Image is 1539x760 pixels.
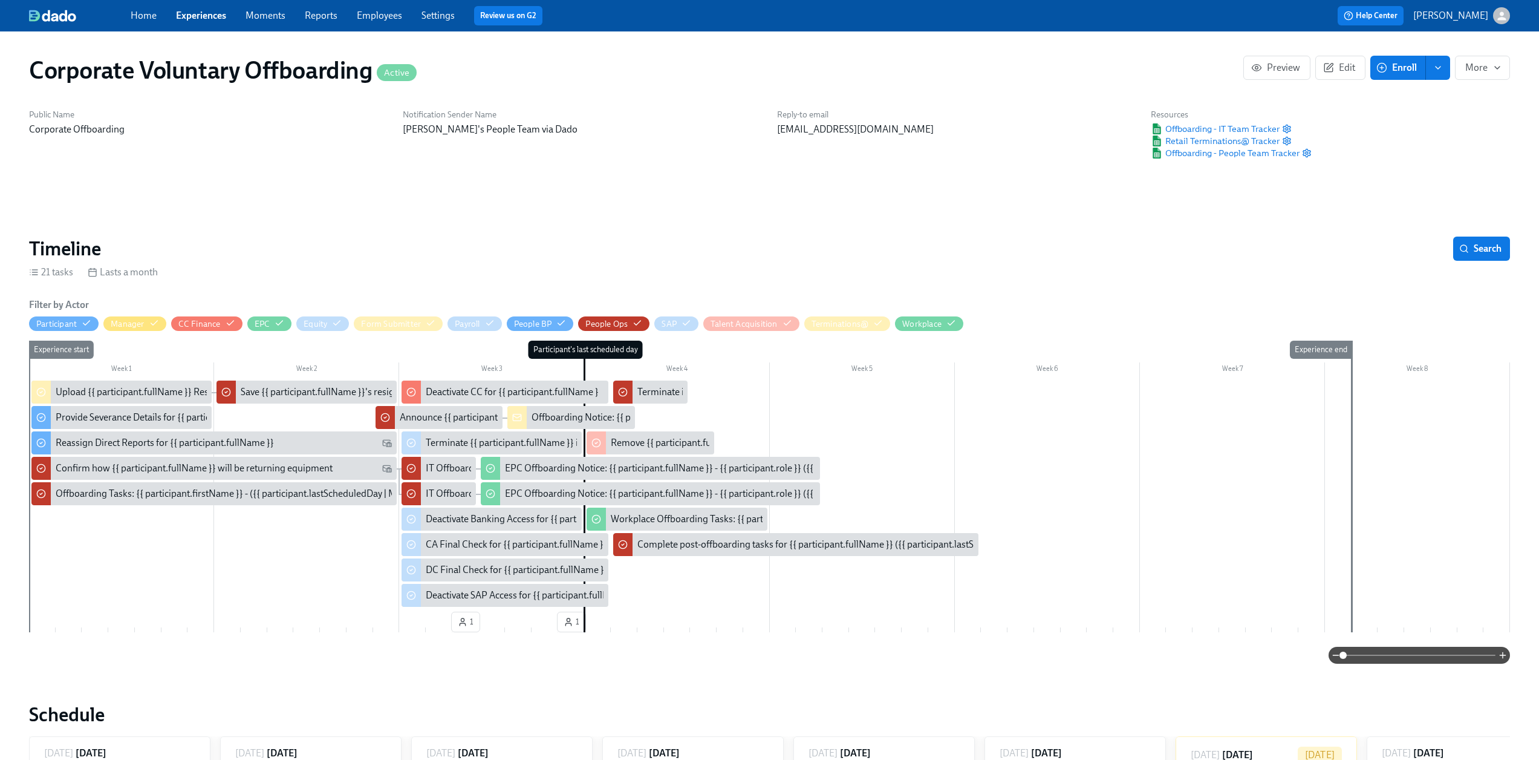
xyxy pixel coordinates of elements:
[214,362,399,378] div: Week 2
[88,266,158,279] div: Lasts a month
[637,385,1121,399] div: Terminate in ADP: {{ participant.firstName }} - {{ participant.role }} ({{ participant.lastSchedu...
[402,431,582,454] div: Terminate {{ participant.fullName }} in [GEOGRAPHIC_DATA]
[29,298,89,312] h6: Filter by Actor
[178,318,221,330] div: Hide CC Finance
[29,109,388,120] h6: Public Name
[403,109,762,120] h6: Notification Sender Name
[613,533,978,556] div: Complete post-offboarding tasks for {{ participant.fullName }} ({{ participant.lastScheduledDay |...
[377,68,417,77] span: Active
[402,457,476,480] div: IT Offboarding Details for {{ participant.fullName }} ({{ participant.lastScheduledDay | MM/DD/YY...
[382,464,392,473] svg: Work Email
[955,362,1140,378] div: Week 6
[770,362,955,378] div: Week 5
[56,385,272,399] div: Upload {{ participant.fullName }} Resignation Notice
[357,10,402,21] a: Employees
[402,559,608,581] div: DC Final Check for {{ participant.fullName }} ({{ participant.lastScheduledDay | MM/DD/YYYY }})
[1379,62,1417,74] span: Enroll
[56,411,281,424] div: Provide Severance Details for {{ participant.fullName }}
[31,431,397,454] div: Reassign Direct Reports for {{ participant.fullName }}
[305,10,337,21] a: Reports
[809,747,838,760] p: [DATE]
[426,538,819,551] div: CA Final Check for {{ participant.fullName }} ({{ participant.lastScheduledDay | MM/DD/YYYY }})
[426,462,849,475] div: IT Offboarding Details for {{ participant.fullName }} ({{ participant.lastScheduledDay | MM/DD/YY...
[29,123,388,136] p: Corporate Offboarding
[902,318,942,330] div: Hide Workplace
[1326,62,1355,74] span: Edit
[1151,123,1280,135] span: Offboarding - IT Team Tracker
[578,316,649,331] button: People Ops
[29,362,214,378] div: Week 1
[399,362,584,378] div: Week 3
[1462,243,1502,255] span: Search
[29,10,76,22] img: dado
[402,482,476,505] div: IT Offboarding Details for {{ participant.fullName }} ({{ participant.lastScheduledDay | MM/DD/YY...
[507,406,635,429] div: Offboarding Notice: {{ participant.fullName }} - {{ participant.role }} ({{ participant.lastSched...
[1000,747,1029,760] p: [DATE]
[613,381,688,404] div: Terminate in ADP: {{ participant.firstName }} - {{ participant.role }} ({{ participant.lastSchedu...
[1254,62,1300,74] span: Preview
[131,10,157,21] a: Home
[1151,109,1312,120] h6: Resources
[111,318,144,330] div: Hide Manager
[532,411,1020,424] div: Offboarding Notice: {{ participant.fullName }} - {{ participant.role }} ({{ participant.lastSched...
[56,462,333,475] div: Confirm how {{ participant.fullName }} will be returning equipment
[304,318,327,330] div: Hide Equity
[235,747,264,760] p: [DATE]
[426,589,633,602] div: Deactivate SAP Access for {{ participant.fullName }
[29,341,94,359] div: Experience start
[426,436,680,450] div: Terminate {{ participant.fullName }} in [GEOGRAPHIC_DATA]
[812,318,869,330] div: Hide Terminations@
[216,381,397,404] div: Save {{ participant.fullName }}'s resignation letter employee file
[31,457,397,480] div: Confirm how {{ participant.fullName }} will be returning equipment
[1453,237,1510,261] button: Search
[703,316,799,331] button: Talent Acquisition
[654,316,698,331] button: SAP
[402,508,582,531] div: Deactivate Banking Access for {{ participant.fullName }}
[529,341,643,359] div: Participant's last scheduled day
[402,584,608,607] div: Deactivate SAP Access for {{ participant.fullName }
[1344,10,1397,22] span: Help Center
[804,316,891,331] button: Terminations@
[777,123,1136,136] p: [EMAIL_ADDRESS][DOMAIN_NAME]
[1140,362,1325,378] div: Week 7
[1151,147,1300,159] span: Offboarding - People Team Tracker
[1151,147,1300,159] a: Google SheetOffboarding - People Team Tracker
[56,436,274,450] div: Reassign Direct Reports for {{ participant.fullName }}
[171,316,242,331] button: CC Finance
[1338,6,1404,25] button: Help Center
[29,56,417,85] h1: Corporate Voluntary Offboarding
[44,747,73,760] p: [DATE]
[400,411,721,424] div: Announce {{ participant.fullName }} offboarding to CorporateTerminations@?
[31,381,212,404] div: Upload {{ participant.fullName }} Resignation Notice
[711,318,778,330] div: Hide Talent Acquisition
[447,316,501,331] button: Payroll
[474,6,542,25] button: Review us on G2
[1370,56,1426,80] button: Enroll
[1465,62,1500,74] span: More
[1455,56,1510,80] button: More
[584,362,769,378] div: Week 4
[1151,135,1280,147] a: Google SheetRetail Terminations@ Tracker
[1426,56,1450,80] button: enroll
[421,10,455,21] a: Settings
[1243,56,1310,80] button: Preview
[514,318,552,330] div: Hide People BP
[451,612,480,632] button: 1
[29,10,131,22] a: dado
[662,318,677,330] div: Hide SAP
[1315,56,1365,80] button: Edit
[247,316,292,331] button: EPC
[840,747,871,760] h6: [DATE]
[76,747,106,760] h6: [DATE]
[255,318,270,330] div: Hide EPC
[481,457,820,480] div: EPC Offboarding Notice: {{ participant.fullName }} - {{ participant.role }} ({{ participant.lastS...
[402,381,608,404] div: Deactivate CC for {{ participant.fullName }
[1413,7,1510,24] button: [PERSON_NAME]
[637,538,1105,551] div: Complete post-offboarding tasks for {{ participant.fullName }} ({{ participant.lastScheduledDay |...
[1325,362,1510,378] div: Week 8
[246,10,285,21] a: Moments
[649,747,680,760] h6: [DATE]
[376,406,503,429] div: Announce {{ participant.fullName }} offboarding to CorporateTerminations@?
[296,316,349,331] button: Equity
